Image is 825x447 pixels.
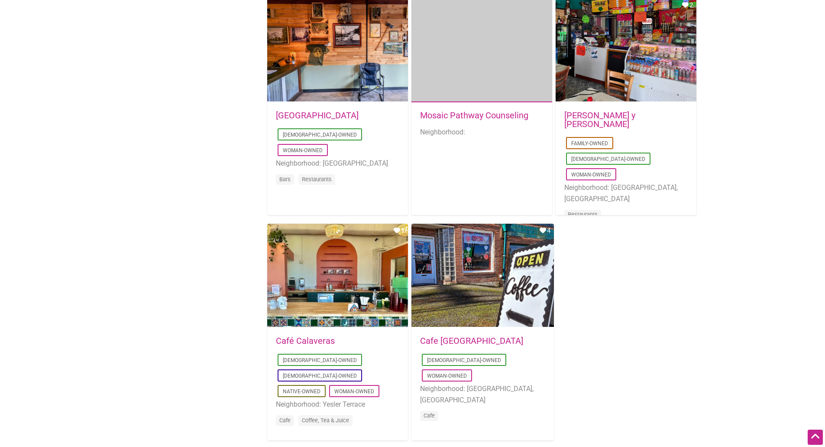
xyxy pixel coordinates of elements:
a: [DEMOGRAPHIC_DATA]-Owned [571,156,645,162]
a: Cafe [424,412,435,419]
div: Scroll Back to Top [808,430,823,445]
a: [DEMOGRAPHIC_DATA]-Owned [283,132,357,138]
a: Bars [279,176,291,183]
a: [GEOGRAPHIC_DATA] [276,110,359,121]
li: Neighborhood: [420,127,544,138]
li: Neighborhood: [GEOGRAPHIC_DATA] [276,158,399,169]
a: Woman-Owned [571,172,611,178]
a: Family-Owned [571,140,608,147]
a: Woman-Owned [334,388,374,395]
a: Café Calaveras [276,336,335,346]
a: Woman-Owned [283,147,323,153]
a: [PERSON_NAME] y [PERSON_NAME] [564,110,635,129]
a: Coffee, Tea & Juice [302,417,349,424]
li: Neighborhood: [GEOGRAPHIC_DATA], [GEOGRAPHIC_DATA] [564,182,688,204]
a: Mosaic Pathway Counseling [420,110,528,121]
li: Neighborhood: Yesler Terrace [276,399,399,410]
a: Native-Owned [283,388,320,395]
a: [DEMOGRAPHIC_DATA]-Owned [283,357,357,363]
a: Restaurants [302,176,332,183]
a: [DEMOGRAPHIC_DATA]-Owned [427,357,501,363]
li: Neighborhood: [GEOGRAPHIC_DATA], [GEOGRAPHIC_DATA] [420,383,545,405]
a: Woman-Owned [427,373,467,379]
a: [DEMOGRAPHIC_DATA]-Owned [283,373,357,379]
a: Cafe [279,417,291,424]
a: Restaurants [568,211,598,218]
a: Cafe [GEOGRAPHIC_DATA] [420,336,523,346]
